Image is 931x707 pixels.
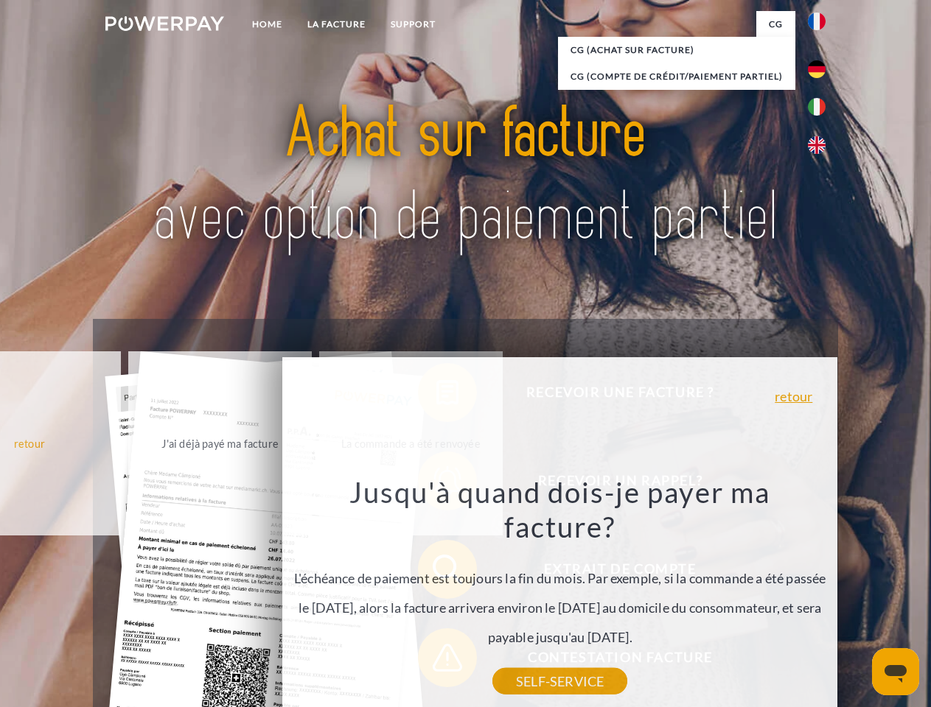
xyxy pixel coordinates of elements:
img: fr [808,13,826,30]
img: logo-powerpay-white.svg [105,16,224,31]
a: LA FACTURE [295,11,378,38]
img: it [808,98,826,116]
img: title-powerpay_fr.svg [141,71,790,282]
div: J'ai déjà payé ma facture [137,433,303,453]
a: Home [240,11,295,38]
a: retour [775,390,812,403]
a: CG (achat sur facture) [558,37,795,63]
a: CG [756,11,795,38]
a: CG (Compte de crédit/paiement partiel) [558,63,795,90]
h3: Jusqu'à quand dois-je payer ma facture? [291,474,829,545]
a: SELF-SERVICE [492,668,627,694]
iframe: Bouton de lancement de la fenêtre de messagerie [872,648,919,695]
div: L'échéance de paiement est toujours la fin du mois. Par exemple, si la commande a été passée le [... [291,474,829,681]
a: Support [378,11,448,38]
img: en [808,136,826,154]
img: de [808,60,826,78]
